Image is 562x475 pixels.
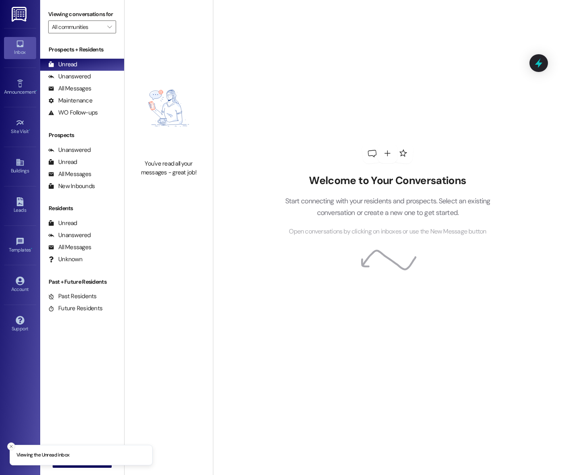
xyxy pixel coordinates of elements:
span: Open conversations by clicking on inboxes or use the New Message button [289,227,486,237]
img: ResiDesk Logo [12,7,28,22]
div: All Messages [48,84,91,93]
a: Templates • [4,235,36,256]
div: All Messages [48,243,91,252]
span: • [31,246,32,252]
a: Site Visit • [4,116,36,138]
span: • [36,88,37,94]
div: Unread [48,219,77,227]
h2: Welcome to Your Conversations [273,174,503,187]
a: Inbox [4,37,36,59]
p: Viewing the Unread inbox [16,452,69,459]
div: Unanswered [48,146,91,154]
div: Unread [48,60,77,69]
div: Unanswered [48,72,91,81]
div: You've read all your messages - great job! [133,160,204,177]
div: Maintenance [48,96,92,105]
input: All communities [52,20,103,33]
div: Past Residents [48,292,97,301]
label: Viewing conversations for [48,8,116,20]
p: Start connecting with your residents and prospects. Select an existing conversation or create a n... [273,195,503,218]
div: Prospects + Residents [40,45,124,54]
span: • [29,127,30,133]
div: WO Follow-ups [48,109,98,117]
div: Unknown [48,255,82,264]
div: Future Residents [48,304,102,313]
div: New Inbounds [48,182,95,190]
a: Account [4,274,36,296]
i:  [107,24,112,30]
div: Residents [40,204,124,213]
a: Buildings [4,156,36,177]
div: All Messages [48,170,91,178]
img: empty-state [133,61,204,156]
div: Prospects [40,131,124,139]
a: Support [4,313,36,335]
button: Close toast [7,442,15,450]
div: Past + Future Residents [40,278,124,286]
div: Unanswered [48,231,91,240]
div: Unread [48,158,77,166]
a: Leads [4,195,36,217]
